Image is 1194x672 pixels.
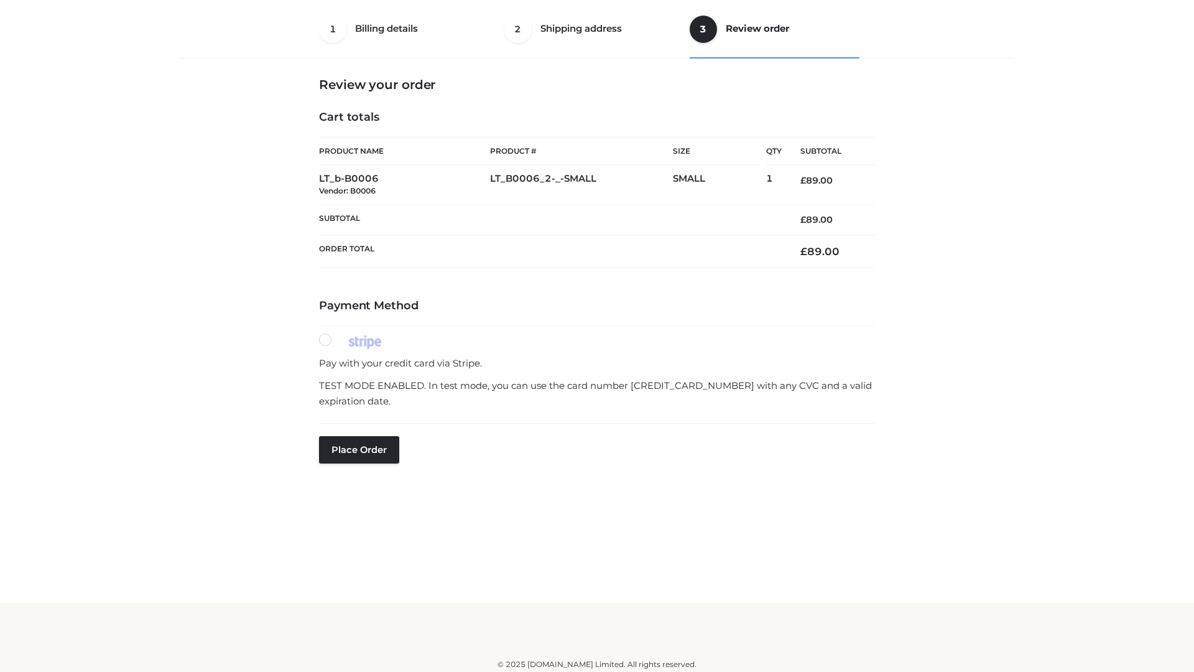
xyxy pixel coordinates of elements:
[319,235,782,268] th: Order Total
[800,175,806,186] span: £
[319,77,875,92] h3: Review your order
[319,111,875,124] h4: Cart totals
[673,138,760,166] th: Size
[319,137,490,166] th: Product Name
[319,186,376,195] small: Vendor: B0006
[319,378,875,409] p: TEST MODE ENABLED. In test mode, you can use the card number [CREDIT_CARD_NUMBER] with any CVC an...
[800,175,833,186] bdi: 89.00
[319,204,782,235] th: Subtotal
[490,166,673,205] td: LT_B0006_2-_-SMALL
[800,245,840,258] bdi: 89.00
[766,166,782,205] td: 1
[782,138,875,166] th: Subtotal
[319,436,399,464] button: Place order
[766,137,782,166] th: Qty
[319,355,875,371] p: Pay with your credit card via Stripe.
[800,214,833,225] bdi: 89.00
[800,245,807,258] span: £
[319,166,490,205] td: LT_b-B0006
[800,214,806,225] span: £
[673,166,766,205] td: SMALL
[319,299,875,313] h4: Payment Method
[185,658,1009,671] div: © 2025 [DOMAIN_NAME] Limited. All rights reserved.
[490,137,673,166] th: Product #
